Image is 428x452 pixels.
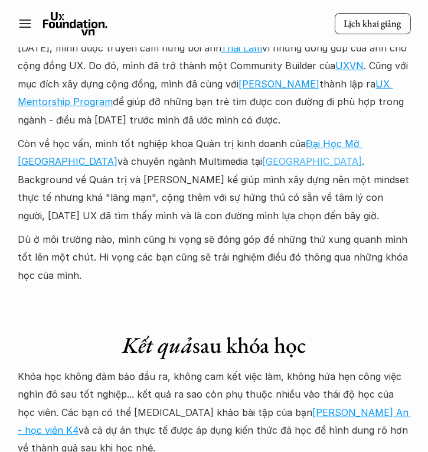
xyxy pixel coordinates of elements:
a: Lịch khai giảng [334,13,410,35]
p: Lịch khai giảng [344,18,401,30]
p: Dù ở môi trường nào, mình cũng hi vọng sẽ đóng góp để những thứ xung quanh mình tốt lên một chút.... [18,230,410,284]
a: [GEOGRAPHIC_DATA] [262,155,362,167]
a: Thái Lâm [221,42,262,54]
p: [DATE], mình được truyền cảm hứng bởi anh vì những đóng góp của anh cho cộng đồng UX. Do đó, mình... [18,39,410,129]
h1: sau khóa học [18,331,410,359]
a: [PERSON_NAME] [238,78,319,90]
a: UXVN [335,60,364,71]
em: Kết quả [122,330,192,359]
p: Còn về học vấn, mình tốt nghiệp khoa Quản trị kinh doanh của và chuyên ngành Multimedia tại . Bac... [18,135,410,225]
